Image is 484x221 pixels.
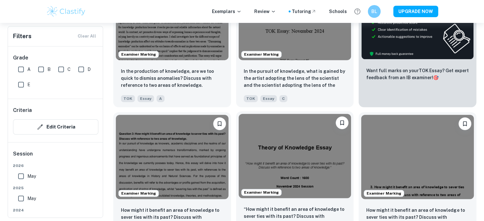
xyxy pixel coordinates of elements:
[67,66,71,73] span: C
[27,195,36,202] span: May
[13,119,98,135] button: Edit Criteria
[239,114,351,198] img: TOK Essay example thumbnail: “How might it benefit an area of knowled
[13,150,98,163] h6: Session
[368,5,381,18] button: BL
[13,185,98,191] span: 2025
[370,8,378,15] h6: BL
[361,115,474,199] img: TOK Essay example thumbnail: How might it benefit an area of knowledg
[364,190,404,196] span: Examiner Marking
[254,8,276,15] p: Review
[46,5,87,18] img: Clastify logo
[121,68,223,89] p: In the production of knowledge, are we too quick to dismiss anomalies? Discuss with reference to ...
[157,95,165,102] span: A
[260,95,277,102] span: Essay
[27,173,36,180] span: May
[366,67,469,81] p: Want full marks on your TOK Essay ? Get expert feedback from an IB examiner!
[121,95,135,102] span: TOK
[88,66,91,73] span: D
[13,54,98,62] h6: Grade
[292,8,316,15] a: Tutoring
[212,8,242,15] p: Exemplars
[27,81,30,88] span: E
[13,207,98,213] span: 2024
[242,190,281,195] span: Examiner Marking
[279,95,287,102] span: C
[137,95,154,102] span: Essay
[116,115,228,199] img: TOK Essay example thumbnail: How might it benefit an area of knowledg
[433,75,438,80] span: 🎯
[352,6,363,17] button: Help and Feedback
[13,163,98,169] span: 2026
[13,32,32,41] h6: Filters
[119,190,158,196] span: Examiner Marking
[459,117,471,130] button: Bookmark
[27,66,31,73] span: A
[242,52,281,57] span: Examiner Marking
[213,117,226,130] button: Bookmark
[119,52,158,57] span: Examiner Marking
[244,95,258,102] span: TOK
[244,68,346,89] p: In the pursuit of knowledge, what is gained by the artist adopting the lens of the scientist and ...
[393,6,438,17] button: UPGRADE NOW
[329,8,347,15] a: Schools
[336,116,348,129] button: Bookmark
[47,66,51,73] span: B
[13,107,32,114] h6: Criteria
